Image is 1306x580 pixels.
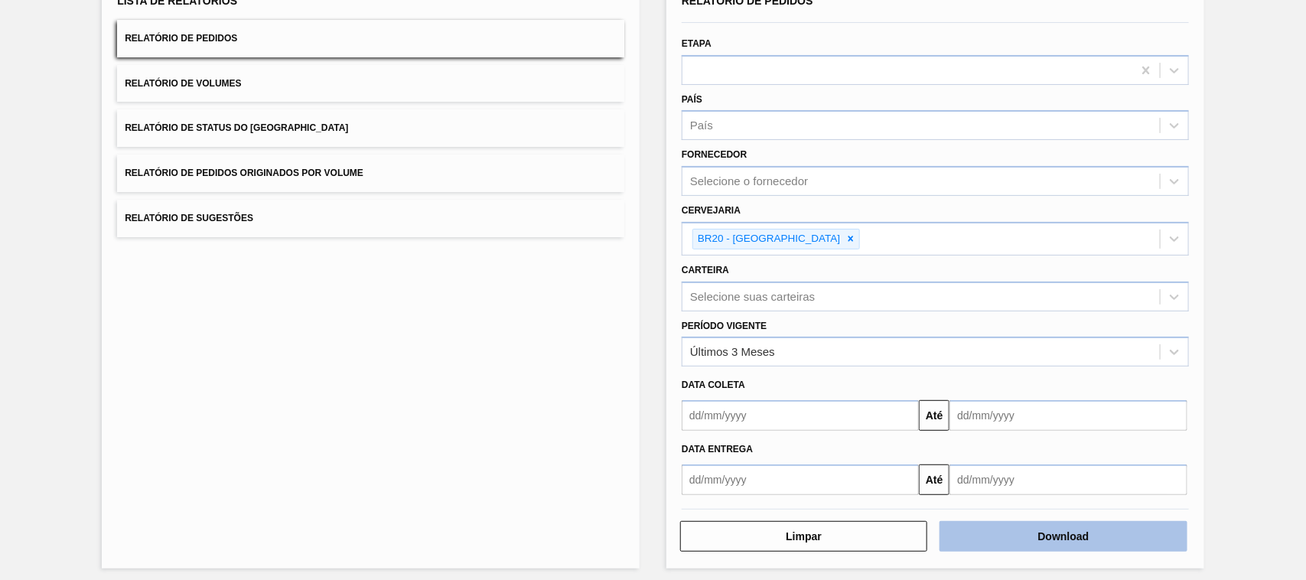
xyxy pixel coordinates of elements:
[125,213,253,223] span: Relatório de Sugestões
[117,200,624,237] button: Relatório de Sugestões
[682,94,702,105] label: País
[949,464,1187,495] input: dd/mm/yyyy
[682,321,767,331] label: Período Vigente
[682,444,753,455] span: Data Entrega
[940,521,1187,552] button: Download
[690,290,815,303] div: Selecione suas carteiras
[690,175,808,188] div: Selecione o fornecedor
[682,38,712,49] label: Etapa
[117,65,624,103] button: Relatório de Volumes
[682,400,919,431] input: dd/mm/yyyy
[682,205,741,216] label: Cervejaria
[682,380,745,390] span: Data coleta
[919,400,949,431] button: Até
[682,149,747,160] label: Fornecedor
[682,464,919,495] input: dd/mm/yyyy
[949,400,1187,431] input: dd/mm/yyyy
[125,33,237,44] span: Relatório de Pedidos
[125,122,348,133] span: Relatório de Status do [GEOGRAPHIC_DATA]
[690,119,713,132] div: País
[125,78,241,89] span: Relatório de Volumes
[117,20,624,57] button: Relatório de Pedidos
[117,155,624,192] button: Relatório de Pedidos Originados por Volume
[117,109,624,147] button: Relatório de Status do [GEOGRAPHIC_DATA]
[690,346,775,359] div: Últimos 3 Meses
[693,230,842,249] div: BR20 - [GEOGRAPHIC_DATA]
[125,168,363,178] span: Relatório de Pedidos Originados por Volume
[680,521,927,552] button: Limpar
[919,464,949,495] button: Até
[682,265,729,275] label: Carteira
